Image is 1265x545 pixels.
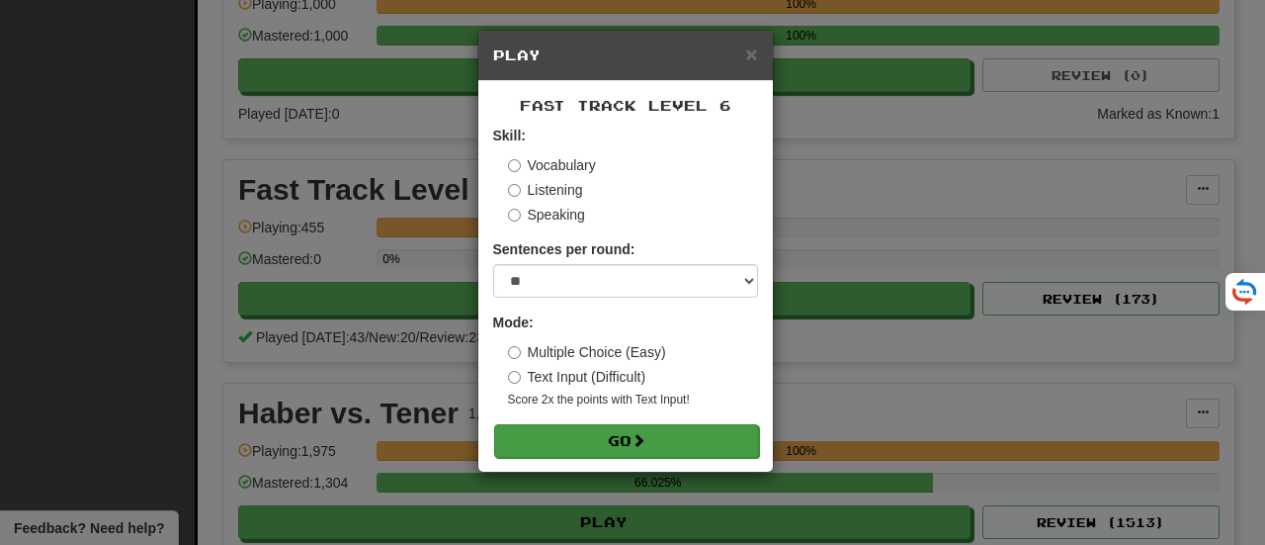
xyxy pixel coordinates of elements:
strong: Mode: [493,315,534,330]
input: Text Input (Difficult) [508,371,521,384]
button: Go [494,424,759,458]
label: Listening [508,180,583,200]
span: × [745,43,757,65]
label: Text Input (Difficult) [508,367,646,387]
strong: Skill: [493,128,526,143]
h5: Play [493,45,758,65]
span: Fast Track Level 6 [520,97,731,114]
label: Speaking [508,205,585,225]
small: Score 2x the points with Text Input ! [508,392,758,409]
input: Multiple Choice (Easy) [508,346,521,359]
input: Listening [508,184,521,197]
label: Sentences per round: [493,239,635,259]
label: Multiple Choice (Easy) [508,342,666,362]
input: Vocabulary [508,159,521,172]
input: Speaking [508,209,521,222]
label: Vocabulary [508,155,596,175]
button: Close [745,44,757,64]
